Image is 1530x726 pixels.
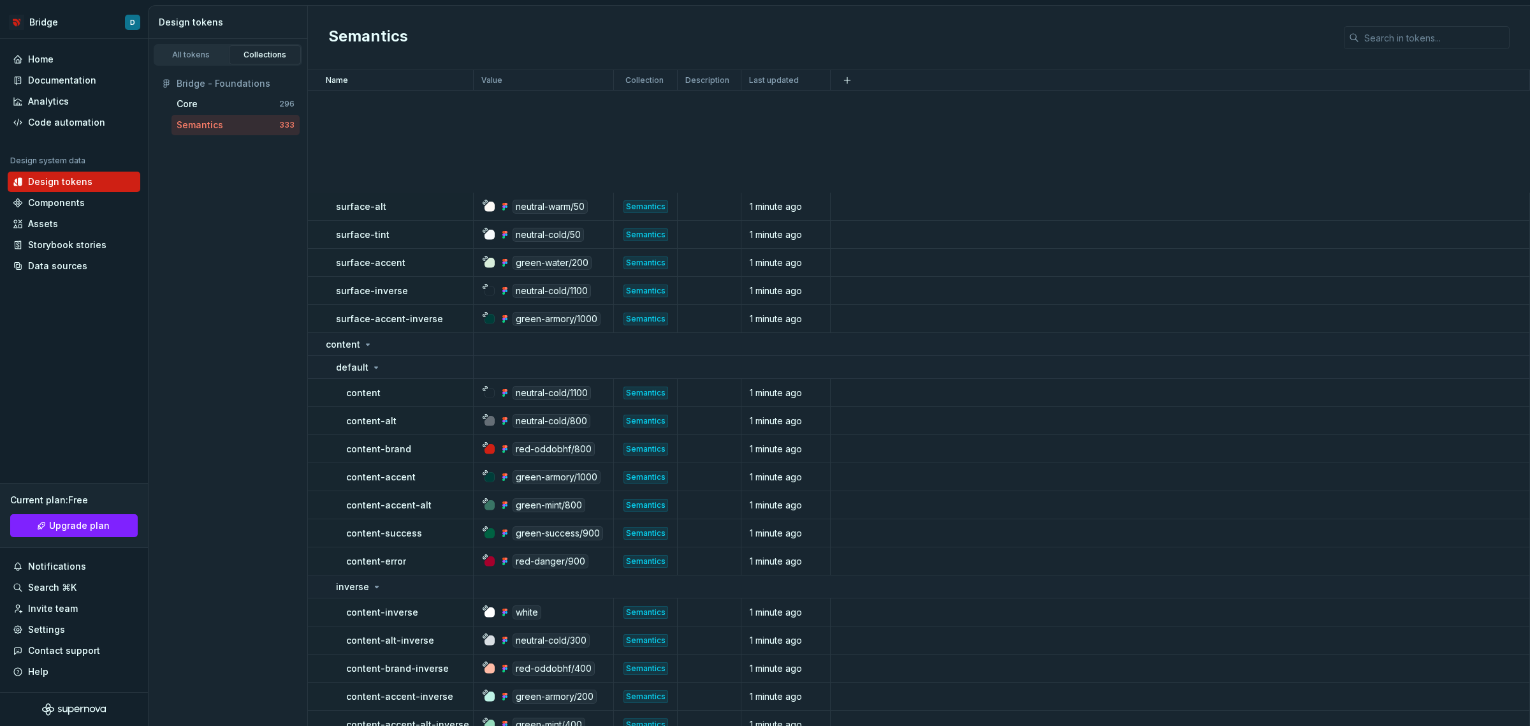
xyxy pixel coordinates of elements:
div: Semantics [623,634,668,647]
button: Help [8,662,140,682]
p: Name [326,75,348,85]
div: 1 minute ago [742,634,829,647]
div: All tokens [159,50,223,60]
div: neutral-cold/50 [513,228,584,242]
div: Help [28,665,48,678]
div: Semantics [623,443,668,456]
a: Assets [8,214,140,234]
div: D [130,17,135,27]
div: 296 [279,99,295,109]
div: 1 minute ago [742,313,829,325]
div: Design system data [10,156,85,166]
div: neutral-cold/1100 [513,284,591,298]
div: Semantics [623,228,668,241]
a: Settings [8,619,140,640]
svg: Supernova Logo [42,703,106,716]
a: Components [8,193,140,213]
button: Notifications [8,556,140,577]
p: content [326,338,360,351]
p: surface-inverse [336,285,408,297]
div: Semantics [623,527,668,540]
div: red-oddobhf/400 [513,662,595,676]
div: neutral-cold/300 [513,633,590,648]
a: Upgrade plan [10,514,138,537]
div: Contact support [28,644,100,657]
a: Design tokens [8,172,140,192]
div: Semantics [623,200,668,213]
p: content-inverse [346,606,418,619]
p: content-success [346,527,422,540]
div: Components [28,196,85,209]
p: content-alt-inverse [346,634,434,647]
div: Semantics [623,471,668,484]
div: Semantics [623,499,668,512]
p: default [336,361,368,374]
div: 1 minute ago [742,690,829,703]
p: content-brand [346,443,411,456]
div: Settings [28,623,65,636]
input: Search in tokens... [1359,26,1510,49]
div: 1 minute ago [742,471,829,484]
button: Contact support [8,641,140,661]
div: Current plan : Free [10,494,138,507]
div: green-armory/200 [513,690,597,704]
div: green-armory/1000 [513,470,601,484]
img: 3f850d6b-8361-4b34-8a82-b945b4d8a89b.png [9,15,24,30]
div: neutral-cold/800 [513,414,590,428]
p: inverse [336,581,369,593]
a: Documentation [8,70,140,91]
div: 1 minute ago [742,387,829,399]
div: Home [28,53,54,66]
div: red-oddobhf/800 [513,442,595,456]
div: Documentation [28,74,96,87]
a: Core296 [171,94,300,114]
span: Upgrade plan [49,519,110,532]
div: green-armory/1000 [513,312,601,326]
p: Last updated [749,75,799,85]
a: Code automation [8,112,140,133]
button: Search ⌘K [8,577,140,598]
h2: Semantics [328,26,408,49]
div: Bridge [29,16,58,29]
div: 1 minute ago [742,527,829,540]
div: 1 minute ago [742,415,829,427]
div: Storybook stories [28,239,106,251]
div: green-mint/800 [513,498,585,512]
div: 1 minute ago [742,662,829,675]
p: content-alt [346,415,397,427]
div: neutral-cold/1100 [513,386,591,400]
div: Semantics [623,606,668,619]
div: Bridge - Foundations [177,77,295,90]
p: content-accent-alt [346,499,432,512]
div: Notifications [28,560,86,573]
p: surface-accent [336,256,405,269]
div: 1 minute ago [742,499,829,512]
button: Semantics333 [171,115,300,135]
div: Semantics [623,690,668,703]
div: green-water/200 [513,256,592,270]
div: Design tokens [28,175,92,188]
div: Search ⌘K [28,581,76,594]
p: content [346,387,381,399]
div: white [513,605,541,619]
button: BridgeD [3,8,145,36]
div: Core [177,98,198,110]
div: 1 minute ago [742,228,829,241]
div: Semantics [623,256,668,269]
p: surface-tint [336,228,390,241]
p: content-brand-inverse [346,662,449,675]
div: 1 minute ago [742,606,829,619]
p: Description [685,75,729,85]
div: red-danger/900 [513,554,588,568]
p: Collection [625,75,664,85]
div: Semantics [623,662,668,675]
div: Semantics [623,285,668,297]
div: Semantics [623,313,668,325]
a: Invite team [8,598,140,619]
div: 333 [279,120,295,130]
p: Value [481,75,502,85]
div: Semantics [623,415,668,427]
div: Design tokens [159,16,302,29]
